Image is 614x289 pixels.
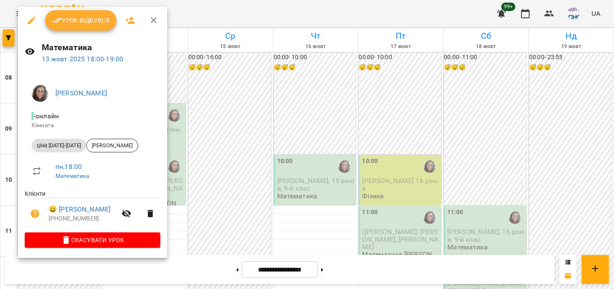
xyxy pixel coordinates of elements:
[86,139,138,152] div: [PERSON_NAME]
[42,41,161,54] h6: Математика
[25,232,160,248] button: Скасувати Урок
[45,10,117,31] button: Урок відбувся
[49,215,116,223] p: [PHONE_NUMBER]
[32,85,49,102] img: 86d7fcac954a2a308d91a558dd0f8d4d.jpg
[32,235,153,245] span: Скасувати Урок
[32,121,153,130] p: Кімната
[55,89,107,97] a: [PERSON_NAME]
[52,15,110,26] span: Урок відбувся
[25,203,45,224] button: Візит ще не сплачено. Додати оплату?
[32,142,86,149] span: ціна [DATE]-[DATE]
[49,204,110,215] a: 😀 [PERSON_NAME]
[55,163,82,171] a: пн , 18:00
[87,142,138,149] span: [PERSON_NAME]
[32,112,61,120] span: - онлайн
[55,172,89,179] a: Математика
[25,189,160,232] ul: Клієнти
[42,55,124,63] a: 13 жовт 2025 18:00-19:00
